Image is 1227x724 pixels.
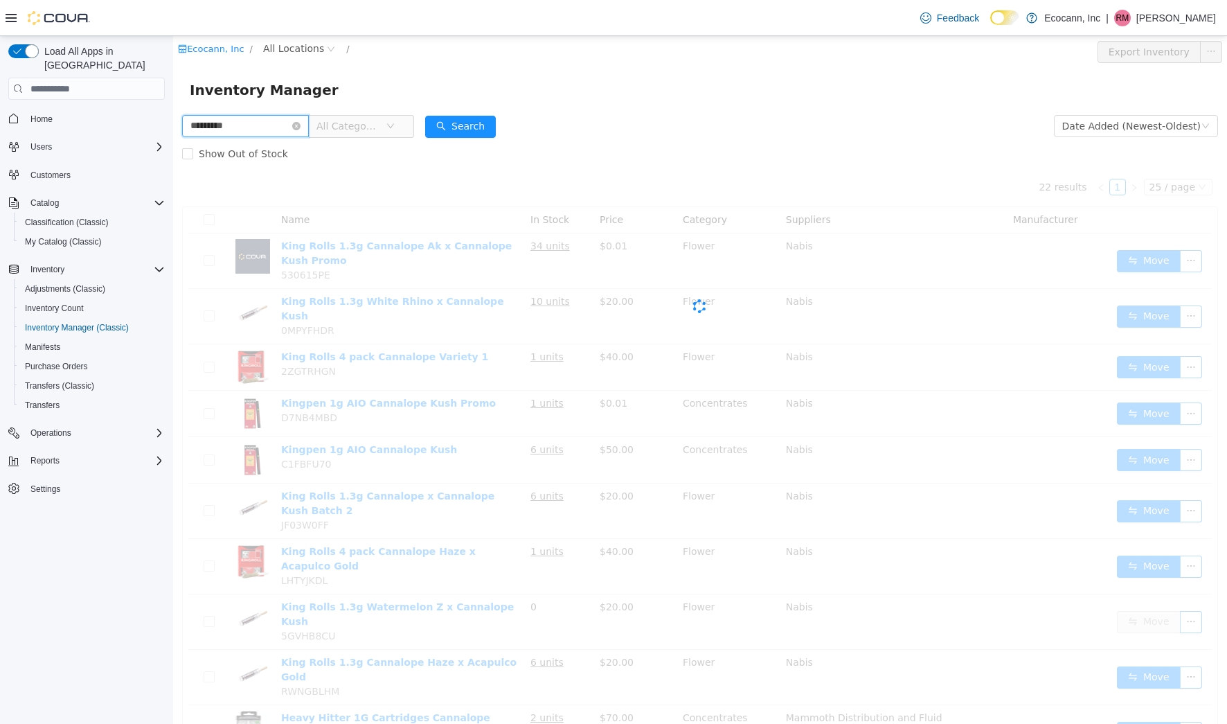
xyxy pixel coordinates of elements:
span: / [77,8,80,18]
button: Inventory Manager (Classic) [14,318,170,337]
button: Inventory [3,260,170,279]
a: Manifests [19,339,66,355]
a: Inventory Count [19,300,89,317]
a: Customers [25,167,76,184]
span: Inventory [25,261,165,278]
a: My Catalog (Classic) [19,233,107,250]
span: Classification (Classic) [25,217,109,228]
span: Operations [30,427,71,439]
button: icon: ellipsis [1027,5,1049,27]
span: All Locations [90,5,151,20]
span: Feedback [937,11,979,25]
button: My Catalog (Classic) [14,232,170,251]
button: Transfers (Classic) [14,376,170,396]
button: Catalog [3,193,170,213]
button: Manifests [14,337,170,357]
span: Operations [25,425,165,441]
a: Home [25,111,58,127]
i: icon: down [1028,86,1037,96]
span: Manifests [25,342,60,353]
span: Show Out of Stock [20,112,120,123]
span: Customers [25,166,165,184]
span: Reports [30,455,60,466]
span: Reports [25,452,165,469]
button: Inventory Count [14,299,170,318]
span: Transfers [19,397,165,414]
span: Users [30,141,52,152]
i: icon: shop [5,8,14,17]
button: Classification (Classic) [14,213,170,232]
span: Inventory [30,264,64,275]
span: My Catalog (Classic) [25,236,102,247]
button: Operations [25,425,77,441]
span: Classification (Classic) [19,214,165,231]
span: My Catalog (Classic) [19,233,165,250]
a: icon: shopEcocann, Inc [5,8,71,18]
span: Inventory Manager (Classic) [19,319,165,336]
span: All Categories [143,83,206,97]
i: icon: close-circle [119,86,127,94]
button: Settings [3,479,170,499]
span: Inventory Count [25,303,84,314]
span: Inventory Manager [17,43,174,65]
span: Home [30,114,53,125]
span: Customers [30,170,71,181]
button: Users [25,139,57,155]
div: Date Added (Newest-Oldest) [889,80,1028,100]
span: Dark Mode [990,25,991,26]
i: icon: close-circle [154,9,162,17]
span: Load All Apps in [GEOGRAPHIC_DATA] [39,44,165,72]
button: icon: searchSearch [252,80,323,102]
span: Users [25,139,165,155]
a: Feedback [915,4,985,32]
button: Transfers [14,396,170,415]
button: Customers [3,165,170,185]
p: Ecocann, Inc [1044,10,1100,26]
nav: Complex example [8,103,165,535]
p: | [1106,10,1109,26]
p: [PERSON_NAME] [1136,10,1216,26]
span: Catalog [25,195,165,211]
button: Reports [3,451,170,470]
span: Purchase Orders [19,358,165,375]
button: Reports [25,452,65,469]
a: Adjustments (Classic) [19,281,111,297]
button: Users [3,137,170,157]
span: Settings [30,484,60,495]
a: Transfers (Classic) [19,378,100,394]
span: Adjustments (Classic) [19,281,165,297]
span: Adjustments (Classic) [25,283,105,294]
span: Transfers (Classic) [25,380,94,391]
span: Inventory Manager (Classic) [25,322,129,333]
input: Dark Mode [990,10,1019,25]
button: Inventory [25,261,70,278]
a: Classification (Classic) [19,214,114,231]
img: Cova [28,11,90,25]
span: Inventory Count [19,300,165,317]
button: Adjustments (Classic) [14,279,170,299]
a: Settings [25,481,66,497]
span: Manifests [19,339,165,355]
button: Purchase Orders [14,357,170,376]
button: Home [3,108,170,128]
span: Settings [25,480,165,497]
span: Transfers (Classic) [19,378,165,394]
a: Purchase Orders [19,358,93,375]
a: Transfers [19,397,65,414]
span: / [173,8,176,18]
span: Home [25,109,165,127]
button: Catalog [25,195,64,211]
i: icon: down [213,86,222,96]
button: Export Inventory [924,5,1028,27]
div: Ray Markland [1114,10,1131,26]
span: Transfers [25,400,60,411]
button: Operations [3,423,170,443]
span: RM [1116,10,1129,26]
span: Catalog [30,197,59,209]
a: Inventory Manager (Classic) [19,319,134,336]
span: Purchase Orders [25,361,88,372]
